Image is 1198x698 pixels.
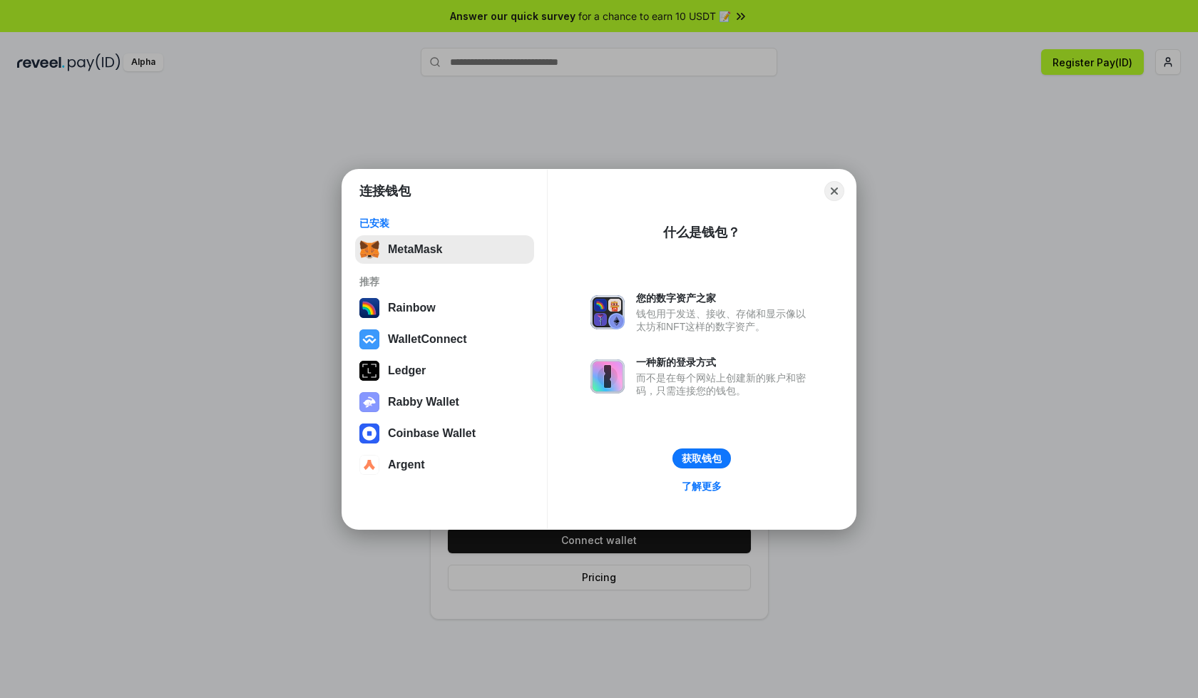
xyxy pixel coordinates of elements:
[673,477,730,496] a: 了解更多
[824,181,844,201] button: Close
[672,448,731,468] button: 获取钱包
[359,361,379,381] img: svg+xml,%3Csvg%20xmlns%3D%22http%3A%2F%2Fwww.w3.org%2F2000%2Fsvg%22%20width%3D%2228%22%20height%3...
[355,451,534,479] button: Argent
[388,333,467,346] div: WalletConnect
[359,329,379,349] img: svg+xml,%3Csvg%20width%3D%2228%22%20height%3D%2228%22%20viewBox%3D%220%200%2028%2028%22%20fill%3D...
[388,364,426,377] div: Ledger
[355,235,534,264] button: MetaMask
[359,455,379,475] img: svg+xml,%3Csvg%20width%3D%2228%22%20height%3D%2228%22%20viewBox%3D%220%200%2028%2028%22%20fill%3D...
[663,224,740,241] div: 什么是钱包？
[682,480,722,493] div: 了解更多
[359,183,411,200] h1: 连接钱包
[359,298,379,318] img: svg+xml,%3Csvg%20width%3D%22120%22%20height%3D%22120%22%20viewBox%3D%220%200%20120%20120%22%20fil...
[388,302,436,314] div: Rainbow
[388,458,425,471] div: Argent
[388,427,476,440] div: Coinbase Wallet
[355,356,534,385] button: Ledger
[359,392,379,412] img: svg+xml,%3Csvg%20xmlns%3D%22http%3A%2F%2Fwww.w3.org%2F2000%2Fsvg%22%20fill%3D%22none%22%20viewBox...
[590,295,625,329] img: svg+xml,%3Csvg%20xmlns%3D%22http%3A%2F%2Fwww.w3.org%2F2000%2Fsvg%22%20fill%3D%22none%22%20viewBox...
[355,294,534,322] button: Rainbow
[388,396,459,409] div: Rabby Wallet
[636,307,813,333] div: 钱包用于发送、接收、存储和显示像以太坊和NFT这样的数字资产。
[682,452,722,465] div: 获取钱包
[359,275,530,288] div: 推荐
[636,371,813,397] div: 而不是在每个网站上创建新的账户和密码，只需连接您的钱包。
[636,292,813,304] div: 您的数字资产之家
[388,243,442,256] div: MetaMask
[355,325,534,354] button: WalletConnect
[359,240,379,260] img: svg+xml,%3Csvg%20fill%3D%22none%22%20height%3D%2233%22%20viewBox%3D%220%200%2035%2033%22%20width%...
[636,356,813,369] div: 一种新的登录方式
[355,419,534,448] button: Coinbase Wallet
[590,359,625,394] img: svg+xml,%3Csvg%20xmlns%3D%22http%3A%2F%2Fwww.w3.org%2F2000%2Fsvg%22%20fill%3D%22none%22%20viewBox...
[355,388,534,416] button: Rabby Wallet
[359,217,530,230] div: 已安装
[359,424,379,443] img: svg+xml,%3Csvg%20width%3D%2228%22%20height%3D%2228%22%20viewBox%3D%220%200%2028%2028%22%20fill%3D...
